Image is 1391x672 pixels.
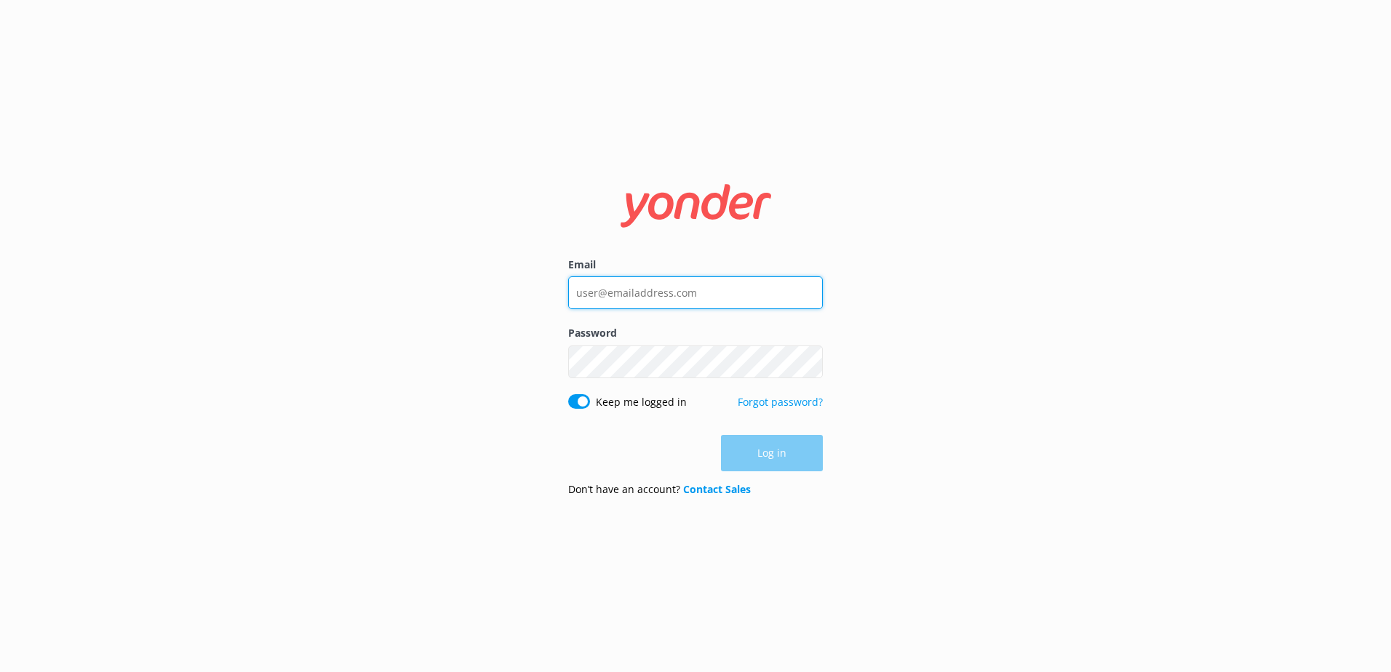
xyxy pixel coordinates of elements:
[596,394,687,410] label: Keep me logged in
[568,257,823,273] label: Email
[794,347,823,376] button: Show password
[568,325,823,341] label: Password
[683,482,751,496] a: Contact Sales
[568,481,751,497] p: Don’t have an account?
[738,395,823,409] a: Forgot password?
[568,276,823,309] input: user@emailaddress.com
